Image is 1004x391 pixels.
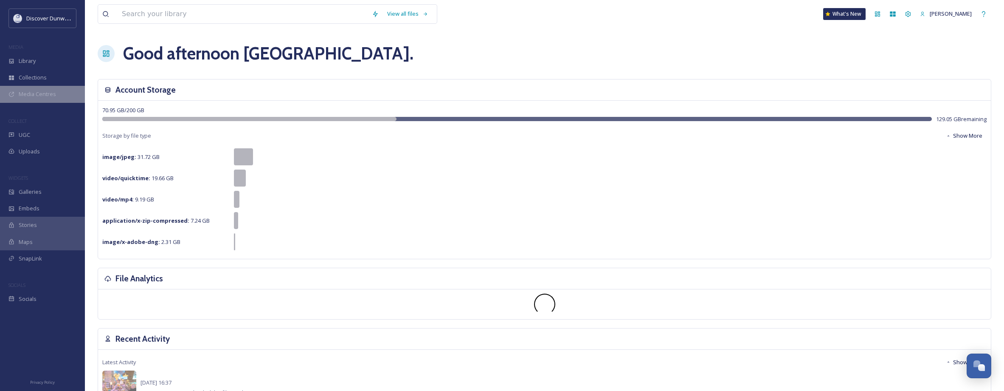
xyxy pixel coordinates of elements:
button: Show More [942,354,987,371]
h3: Recent Activity [115,333,170,345]
span: 19.66 GB [102,174,174,182]
h3: File Analytics [115,272,163,285]
span: 9.19 GB [102,195,154,203]
span: Collections [19,74,47,82]
span: Library [19,57,36,65]
span: Socials [19,295,37,303]
a: Privacy Policy [30,377,55,387]
span: 31.72 GB [102,153,160,161]
span: 70.95 GB / 200 GB [102,106,144,114]
span: Maps [19,238,33,246]
span: Uploads [19,147,40,156]
button: Show More [942,127,987,144]
span: [DATE] 16:37 [141,379,172,386]
span: COLLECT [8,118,27,124]
span: SOCIALS [8,282,25,288]
strong: video/mp4 : [102,195,134,203]
a: What's New [823,8,866,20]
span: UGC [19,131,30,139]
h3: Account Storage [115,84,176,96]
span: Media Centres [19,90,56,98]
strong: application/x-zip-compressed : [102,217,189,224]
span: 129.05 GB remaining [936,115,987,123]
span: Privacy Policy [30,380,55,385]
span: [PERSON_NAME] [930,10,972,17]
span: Stories [19,221,37,229]
strong: image/x-adobe-dng : [102,238,160,246]
strong: video/quicktime : [102,174,150,182]
button: Open Chat [967,354,991,378]
a: [PERSON_NAME] [916,6,976,22]
span: Embeds [19,204,39,212]
span: Discover Dunwoody [26,14,77,22]
strong: image/jpeg : [102,153,136,161]
span: Galleries [19,188,42,196]
a: View all files [383,6,433,22]
span: SnapLink [19,255,42,263]
span: WIDGETS [8,175,28,181]
span: Storage by file type [102,132,151,140]
span: MEDIA [8,44,23,50]
img: 696246f7-25b9-4a35-beec-0db6f57a4831.png [14,14,22,23]
span: 7.24 GB [102,217,210,224]
h1: Good afternoon [GEOGRAPHIC_DATA] . [123,41,413,66]
input: Search your library [118,5,368,23]
span: 2.31 GB [102,238,180,246]
span: Latest Activity [102,358,136,366]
